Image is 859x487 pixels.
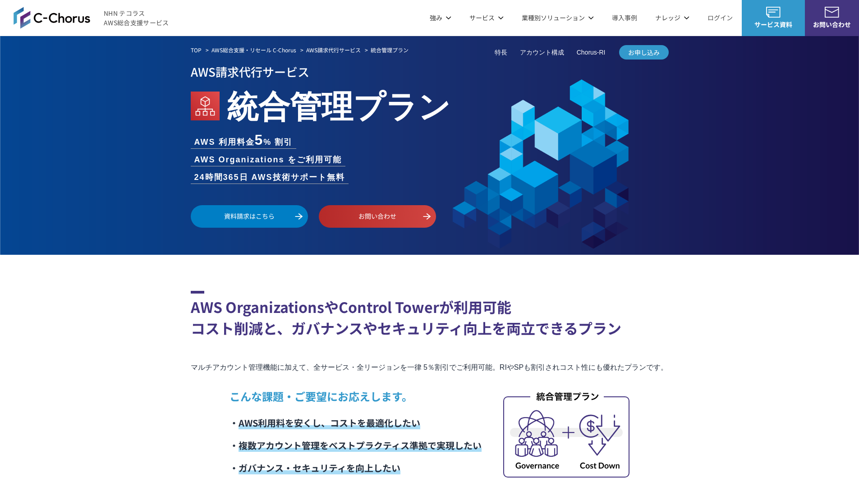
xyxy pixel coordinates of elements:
[191,154,345,166] li: AWS Organizations をご利用可能
[825,7,839,18] img: お問い合わせ
[255,132,264,148] span: 5
[742,20,805,29] span: サービス資料
[191,205,308,228] a: 資料請求はこちら
[227,81,450,127] em: 統合管理プラン
[522,13,594,23] p: 業種別ソリューション
[230,388,482,404] p: こんな課題・ご要望にお応えします。
[191,62,669,81] p: AWS請求代行サービス
[319,205,436,228] a: お問い合わせ
[211,46,296,54] a: AWS総合支援・リセール C-Chorus
[306,46,361,54] a: AWS請求代行サービス
[230,412,482,434] li: ・
[14,7,90,28] img: AWS総合支援サービス C-Chorus
[577,48,606,57] a: Chorus-RI
[239,461,400,474] span: ガバナンス・セキュリティを向上したい
[191,133,297,148] li: AWS 利用料金 % 割引
[520,48,564,57] a: アカウント構成
[191,171,349,184] li: 24時間365日 AWS技術サポート無料
[805,20,859,29] span: お問い合わせ
[430,13,451,23] p: 強み
[191,92,220,120] img: AWS Organizations
[191,46,202,54] a: TOP
[191,291,669,339] h2: AWS OrganizationsやControl Towerが利用可能 コスト削減と、ガバナンスやセキュリティ向上を両立できるプラン
[619,48,669,57] span: お申し込み
[707,13,733,23] a: ログイン
[239,439,482,452] span: 複数アカウント管理をベストプラクティス準拠で実現したい
[371,46,409,54] em: 統合管理プラン
[495,48,507,57] a: 特長
[191,361,669,374] p: マルチアカウント管理機能に加えて、全サービス・全リージョンを一律 5％割引でご利用可能。RIやSPも割引されコスト性にも優れたプランです。
[230,457,482,479] li: ・
[766,7,781,18] img: AWS総合支援サービス C-Chorus サービス資料
[612,13,637,23] a: 導入事例
[230,434,482,457] li: ・
[619,45,669,60] a: お申し込み
[655,13,689,23] p: ナレッジ
[239,416,420,429] span: AWS利用料を安くし、コストを最適化したい
[469,13,504,23] p: サービス
[104,9,169,28] span: NHN テコラス AWS総合支援サービス
[503,390,629,478] img: 統合管理プラン_内容イメージ
[14,7,169,28] a: AWS総合支援サービス C-ChorusNHN テコラスAWS総合支援サービス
